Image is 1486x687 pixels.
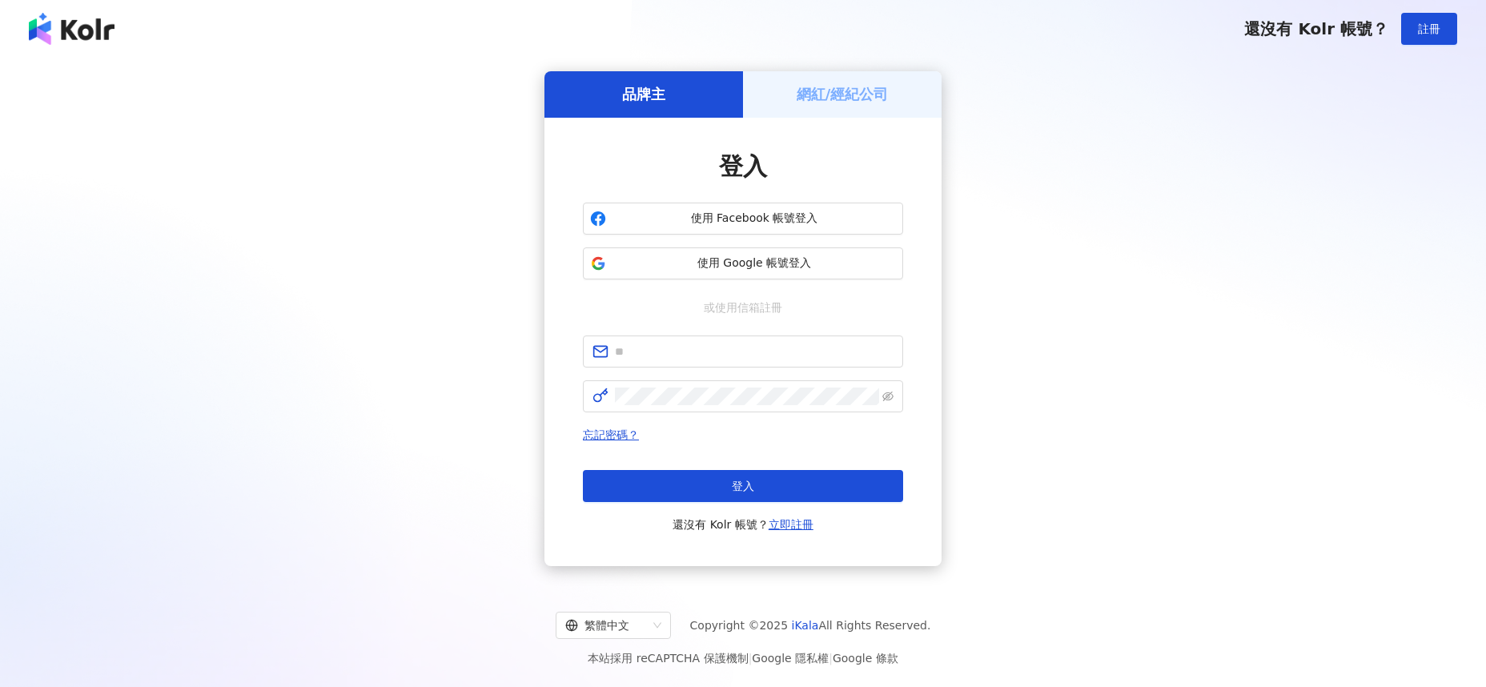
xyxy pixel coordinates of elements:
a: iKala [792,619,819,632]
span: | [749,652,753,665]
a: 忘記密碼？ [583,428,639,441]
h5: 網紅/經紀公司 [797,84,889,104]
button: 使用 Google 帳號登入 [583,247,903,279]
span: 註冊 [1418,22,1440,35]
span: | [829,652,833,665]
span: eye-invisible [882,391,894,402]
span: 登入 [719,152,767,180]
span: 登入 [732,480,754,492]
a: Google 條款 [833,652,898,665]
h5: 品牌主 [622,84,665,104]
button: 使用 Facebook 帳號登入 [583,203,903,235]
span: 還沒有 Kolr 帳號？ [673,515,813,534]
a: 立即註冊 [769,518,813,531]
span: 或使用信箱註冊 [693,299,793,316]
span: 本站採用 reCAPTCHA 保護機制 [588,649,898,668]
a: Google 隱私權 [752,652,829,665]
button: 登入 [583,470,903,502]
div: 繁體中文 [565,613,647,638]
img: logo [29,13,114,45]
span: Copyright © 2025 All Rights Reserved. [690,616,931,635]
span: 使用 Facebook 帳號登入 [612,211,896,227]
span: 還沒有 Kolr 帳號？ [1244,19,1388,38]
button: 註冊 [1401,13,1457,45]
span: 使用 Google 帳號登入 [612,255,896,271]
